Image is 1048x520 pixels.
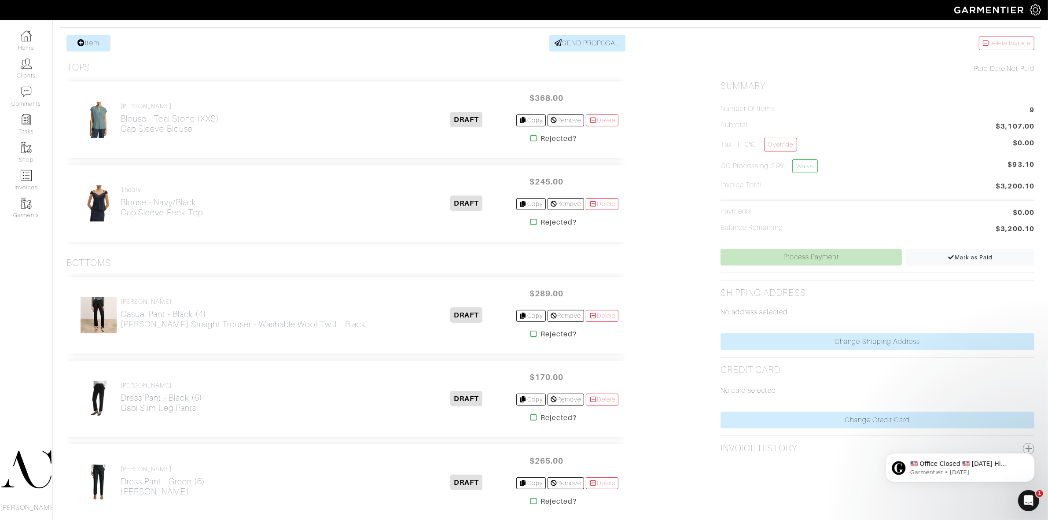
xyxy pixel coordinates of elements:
[721,105,775,113] h5: Number of Items
[586,114,618,126] a: Delete
[84,101,114,138] img: fkVFYg3Rge1eCuSJaFHe3KFM
[121,298,366,306] h4: [PERSON_NAME]
[1030,4,1041,15] img: gear-icon-white-bd11855cb880d31180b6d7d6211b90ccbf57a29d726f0c71d8c61bd08dd39cc2.png
[549,35,626,52] a: SEND PROPOSAL
[121,309,366,329] h2: Casual Pant - Black (4) [PERSON_NAME] Straight Trouser - Washable Wool Twill :: Black
[721,288,806,299] h2: Shipping Address
[1013,207,1034,218] span: $0.00
[516,198,546,210] a: Copy
[1013,138,1034,148] span: $0.00
[450,112,482,127] span: DRAFT
[84,185,114,222] img: KgjnebRf7zNpWpJsPaJD4tPq
[541,217,576,228] strong: Rejected?
[84,380,114,417] img: DXDPo61wrzebRkwaPRZfKfQf
[21,198,32,209] img: garments-icon-b7da505a4dc4fd61783c78ac3ca0ef83fa9d6f193b1c9dc38574b1d14d53ca28.png
[21,114,32,125] img: reminder-icon-8004d30b9f0a5d33ae49ab947aed9ed385cf756f9e5892f1edd6e32f2345188e.png
[721,333,1034,350] a: Change Shipping Address
[450,195,482,211] span: DRAFT
[121,465,205,473] h4: [PERSON_NAME]
[516,114,546,126] a: Copy
[121,382,202,413] a: [PERSON_NAME] Dress Pant - Black (6)Gabi Slim Leg Pants
[721,365,781,376] h2: Credit Card
[721,181,762,189] h5: Invoice Total
[121,197,203,218] h2: Blouse - Navy/Black Cap Sleeve Peek Top
[906,249,1034,266] a: Mark as Paid
[541,413,576,423] strong: Rejected?
[121,393,202,413] h2: Dress Pant - Black (6) Gabi Slim Leg Pants
[516,394,546,406] a: Copy
[121,382,202,389] h4: [PERSON_NAME]
[1008,159,1034,177] span: $93.10
[721,412,1034,428] a: Change Credit Card
[21,30,32,41] img: dashboard-icon-dbcd8f5a0b271acd01030246c82b418ddd0df26cd7fceb0bd07c9910d44c42f6.png
[586,310,618,322] a: Delete
[721,63,1034,74] div: Not Paid
[121,476,205,497] h2: Dress Pant - Green (6) [PERSON_NAME]
[450,475,482,490] span: DRAFT
[121,186,203,194] h4: Theory
[721,249,902,266] a: Process Payment
[996,224,1034,236] span: $3,200.10
[21,142,32,153] img: garments-icon-b7da505a4dc4fd61783c78ac3ca0ef83fa9d6f193b1c9dc38574b1d14d53ca28.png
[66,35,110,52] a: Item
[548,198,584,210] a: Remove
[586,198,618,210] a: Delete
[520,451,573,470] span: $265.00
[21,170,32,181] img: orders-icon-0abe47150d42831381b5fb84f609e132dff9fe21cb692f30cb5eec754e2cba89.png
[979,37,1034,50] a: Delete Invoice
[721,224,783,232] h5: Balance Remaining
[548,477,584,489] a: Remove
[721,307,1034,317] p: No address selected
[872,435,1048,496] iframe: Intercom notifications message
[121,114,219,134] h2: Blouse - Teal Stone (XXS) Cap Sleeve Blouse
[721,121,748,129] h5: Subtotal
[121,465,205,497] a: [PERSON_NAME] Dress Pant - Green (6)[PERSON_NAME]
[541,496,576,507] strong: Rejected?
[520,172,573,191] span: $245.00
[516,310,546,322] a: Copy
[520,368,573,387] span: $170.00
[721,385,1034,396] p: No card selected
[548,310,584,322] a: Remove
[996,181,1034,193] span: $3,200.10
[721,443,797,454] h2: Invoice History
[80,297,117,334] img: uUwc66y2fUeJwv7gq6qJK7jF
[121,298,366,329] a: [PERSON_NAME] Casual Pant - Black (4)[PERSON_NAME] Straight Trouser - Washable Wool Twill :: Black
[721,81,1034,92] h2: Summary
[21,58,32,69] img: clients-icon-6bae9207a08558b7cb47a8932f037763ab4055f8c8b6bfacd5dc20c3e0201464.png
[520,284,573,303] span: $289.00
[721,207,752,216] h5: Payments
[764,138,797,151] a: Override
[950,2,1030,18] img: garmentier-logo-header-white-b43fb05a5012e4ada735d5af1a66efaba907eab6374d6393d1fbf88cb4ef424d.png
[721,138,797,151] h5: Tax ( : 0%)
[792,159,818,173] a: Waive
[948,254,993,261] span: Mark as Paid
[974,65,1007,73] span: Paid Date:
[21,86,32,97] img: comment-icon-a0a6a9ef722e966f86d9cbdc48e553b5cf19dbc54f86b18d962a5391bc8f6eb6.png
[721,159,818,173] h5: CC Processing 2.9%
[541,133,576,144] strong: Rejected?
[548,394,584,406] a: Remove
[66,62,90,73] h3: Tops
[548,114,584,126] a: Remove
[996,121,1034,133] span: $3,107.00
[84,464,114,501] img: Yc55m9Ptz6Akuq5vvxNbj8Ve
[450,391,482,406] span: DRAFT
[450,307,482,323] span: DRAFT
[586,477,618,489] a: Delete
[1018,490,1039,511] iframe: Intercom live chat
[516,477,546,489] a: Copy
[520,89,573,107] span: $368.00
[541,329,576,339] strong: Rejected?
[1030,105,1034,117] span: 9
[121,186,203,218] a: Theory Blouse - Navy/BlackCap Sleeve Peek Top
[586,394,618,406] a: Delete
[1036,490,1043,497] span: 1
[66,258,111,269] h3: Bottoms
[121,103,219,134] a: [PERSON_NAME] Blouse - Teal Stone (XXS)Cap Sleeve Blouse
[121,103,219,110] h4: [PERSON_NAME]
